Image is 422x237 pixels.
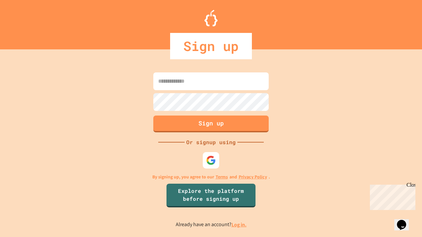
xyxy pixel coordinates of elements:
[166,184,256,207] a: Explore the platform before signing up
[239,173,267,180] a: Privacy Policy
[216,173,228,180] a: Terms
[367,182,415,210] iframe: chat widget
[394,211,415,230] iframe: chat widget
[231,221,247,228] a: Log in.
[185,138,237,146] div: Or signup using
[176,221,247,229] p: Already have an account?
[153,116,269,132] button: Sign up
[206,155,216,165] img: google-icon.svg
[3,3,45,42] div: Chat with us now!Close
[170,33,252,59] div: Sign up
[204,10,218,26] img: Logo.svg
[152,173,270,180] p: By signing up, you agree to our and .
